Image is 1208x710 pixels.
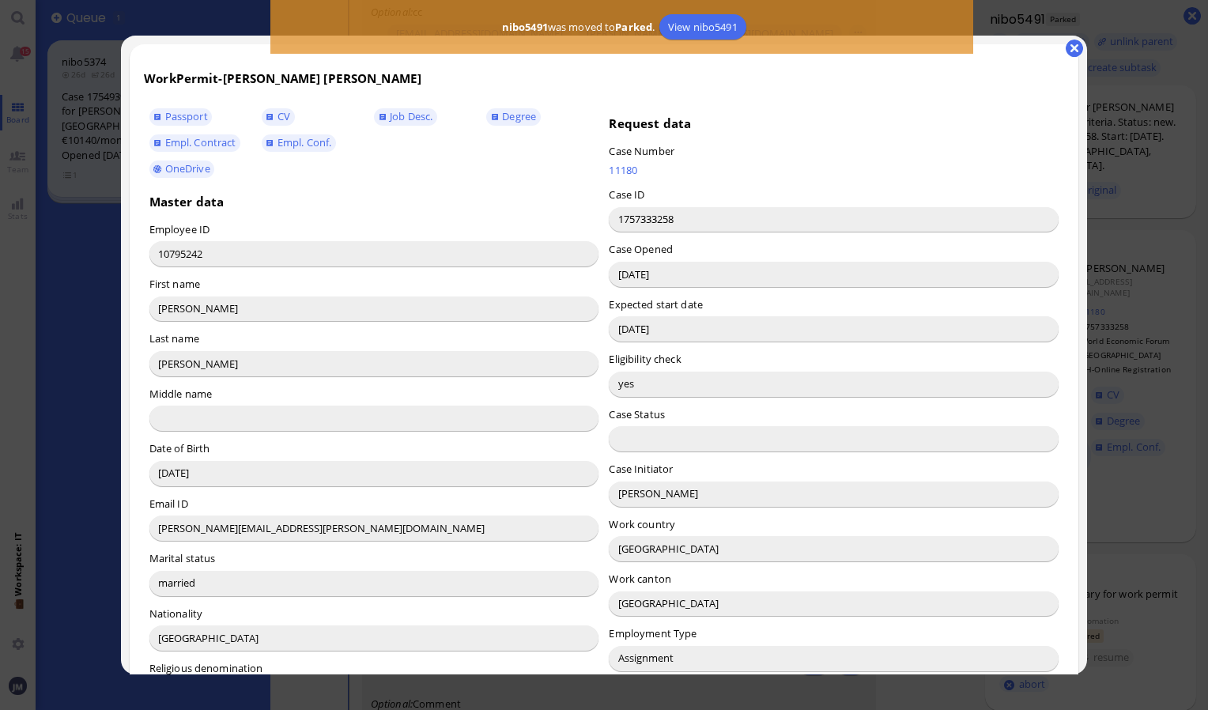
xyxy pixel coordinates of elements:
label: Expected start date [609,297,702,312]
span: Degree [502,109,536,123]
p: The p25 monthly salary for 37.0 hours per week in [GEOGRAPHIC_DATA] ([GEOGRAPHIC_DATA]) is (SECO). [13,91,481,127]
label: Case Number [609,144,674,158]
label: Case ID [609,187,644,202]
label: Case Initiator [609,462,673,476]
label: First name [149,277,200,291]
span: Empl. Conf. [277,135,331,149]
span: was moved to . [497,20,659,34]
label: Marital status [149,551,216,565]
label: Employee ID [149,222,210,236]
li: Job title mismatch: CV shows "Strategy Lead" while ECL states "Strategy Managing Director" [44,277,481,312]
h3: Master data [149,194,599,210]
span: WorkPermit [144,70,218,86]
label: Case Opened [609,242,672,256]
label: Eligibility check [609,352,681,366]
span: [PERSON_NAME] [223,70,321,86]
h3: - [144,70,1064,86]
a: Empl. Conf. [262,134,336,152]
p: I hope this message finds you well. I'm writing to let you know that your requested salary calcul... [13,44,481,80]
span: Job Desc. [390,109,432,123]
span: CV [277,109,290,123]
strong: 11520 CHF [146,111,203,124]
span: Empl. Contract [165,135,236,149]
body: Rich Text Area. Press ALT-0 for help. [13,16,481,474]
label: Last name [149,331,199,346]
label: Employment Type [609,626,696,640]
label: Religious denomination [149,661,263,675]
strong: Critical issues [13,157,88,170]
label: Case Status [609,407,664,421]
label: Email ID [149,497,188,511]
h3: Request data [609,115,1059,131]
b: Parked [615,20,652,34]
strong: Heads-up: [13,140,66,153]
label: Middle name [149,387,212,401]
li: Name inconsistencies: Birth name "[PERSON_NAME]" vs "[PERSON_NAME]"; "[PERSON_NAME]" vs "[PERSON_... [44,242,481,278]
span: Passport [165,109,208,123]
b: nibo5491 [502,20,548,34]
label: Work country [609,517,675,531]
strong: Important warnings [13,215,115,228]
span: [PERSON_NAME] [323,70,421,86]
a: OneDrive [149,161,215,178]
a: CV [262,108,295,126]
a: Job Desc. [374,108,437,126]
p: Dear Accenture, [13,16,481,33]
a: Passport [149,108,213,126]
label: Work canton [609,572,670,586]
li: Deployment Plan (DPL) missing - required for Geneva canton work permits [44,184,481,202]
a: Empl. Contract [149,134,240,152]
a: 11180 [609,163,885,177]
label: Date of Birth [149,441,210,455]
a: View nibo5491 [659,14,746,40]
a: Degree [486,108,540,126]
label: Nationality [149,606,202,621]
